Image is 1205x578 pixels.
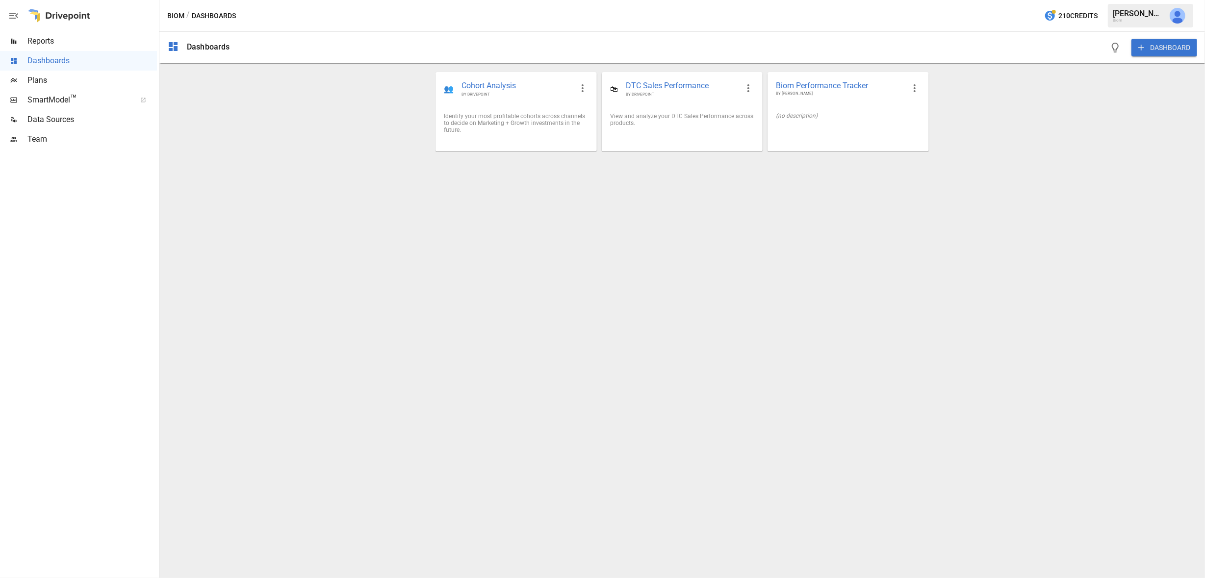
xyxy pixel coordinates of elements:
span: ™ [70,93,77,105]
span: 210 Credits [1058,10,1098,22]
div: Identify your most profitable cohorts across channels to decide on Marketing + Growth investments... [444,113,588,133]
span: Data Sources [27,114,157,126]
div: 🛍 [610,84,618,94]
div: (no description) [776,112,920,119]
span: Plans [27,75,157,86]
span: Cohort Analysis [461,80,572,92]
img: Will Gahagan [1170,8,1185,24]
span: BY DRIVEPOINT [626,92,739,97]
div: [PERSON_NAME] [1113,9,1164,18]
div: / [186,10,190,22]
span: BY DRIVEPOINT [461,92,572,97]
span: BY [PERSON_NAME] [776,91,904,97]
button: 210Credits [1040,7,1102,25]
span: DTC Sales Performance [626,80,739,92]
button: Will Gahagan [1164,2,1191,29]
button: DASHBOARD [1131,39,1197,56]
span: Biom Performance Tracker [776,80,904,91]
span: Reports [27,35,157,47]
div: View and analyze your DTC Sales Performance across products. [610,113,754,126]
div: 👥 [444,84,454,94]
span: SmartModel [27,94,129,106]
span: Dashboards [27,55,157,67]
button: Biom [167,10,184,22]
div: Biom [1113,18,1164,23]
span: Team [27,133,157,145]
div: Dashboards [187,42,230,51]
